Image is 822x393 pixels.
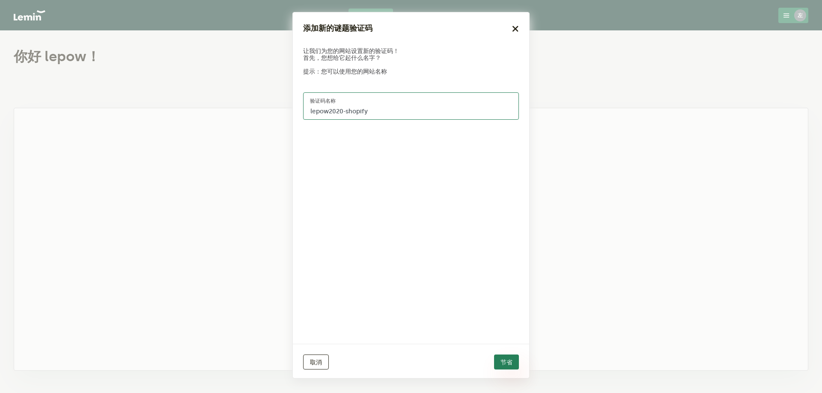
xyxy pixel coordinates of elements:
font: 取消 [310,359,322,366]
font: 节省 [500,359,512,366]
input: 验证码名称 [303,92,519,120]
font: 添加新的谜题验证码 [303,24,372,33]
button: 节省 [494,355,519,369]
font: 让我们为您的网站设置新的验证码！ [303,47,399,55]
font: 首先，您想给它起什么名字？ [303,54,381,62]
font: 验证码名称 [310,98,336,104]
font: 提示：您可以使用您的网站名称 [303,68,387,75]
button: 取消 [303,355,329,369]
